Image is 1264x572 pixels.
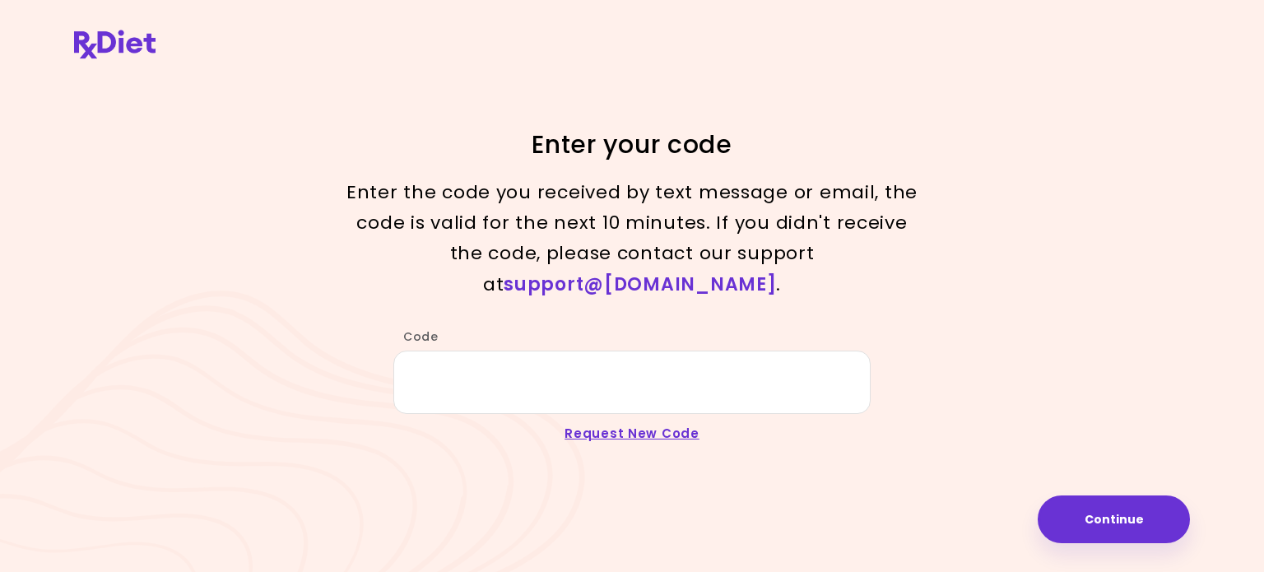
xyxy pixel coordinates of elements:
[565,425,699,442] a: Request New Code
[393,328,439,345] label: Code
[1038,495,1190,543] button: Continue
[504,272,776,297] a: support@[DOMAIN_NAME]
[74,30,156,58] img: RxDiet
[344,177,920,300] p: Enter the code you received by text message or email, the code is valid for the next 10 minutes. ...
[344,128,920,160] h1: Enter your code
